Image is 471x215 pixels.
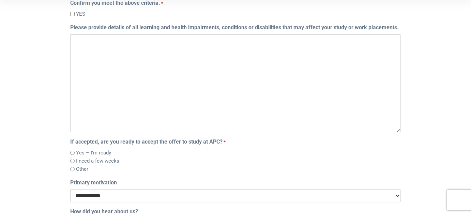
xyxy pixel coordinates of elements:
[76,165,88,173] label: Other
[70,138,401,146] legend: If accepted, are you ready to accept the offer to study at APC?
[70,23,399,32] label: Please provide details of all learning and health impairments, conditions or disabilities that ma...
[76,149,111,157] label: Yes – I’m ready
[76,10,85,18] label: YES
[76,157,119,165] label: I need a few weeks
[70,179,117,187] label: Primary motivation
